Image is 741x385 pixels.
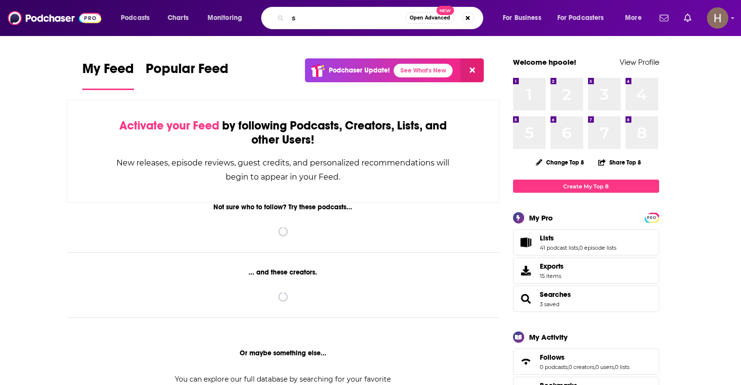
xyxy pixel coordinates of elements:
a: Lists [516,236,536,249]
div: Search podcasts, credits, & more... [270,7,493,29]
span: Exports [516,264,536,277]
a: 0 creators [569,364,594,370]
a: View Profile [620,57,659,67]
button: open menu [114,10,162,26]
p: Podchaser Update! [329,66,390,74]
a: Searches [516,292,536,306]
a: PRO [646,214,658,221]
span: For Business [503,11,541,25]
span: Open Advanced [410,16,450,20]
a: Follows [516,355,536,368]
button: open menu [496,10,553,26]
span: , [594,364,595,370]
a: Charts [161,10,194,26]
a: 0 lists [615,364,629,370]
a: 0 podcasts [540,364,568,370]
span: PRO [646,214,658,221]
span: New [437,6,454,15]
span: Lists [540,234,554,242]
div: Or maybe something else... [67,349,500,357]
a: Follows [540,353,629,362]
span: Activate your Feed [119,118,219,133]
a: Popular Feed [146,60,228,90]
span: Exports [540,262,564,271]
span: Monitoring [208,11,242,25]
a: Exports [513,257,659,284]
a: See What's New [394,64,453,77]
a: Create My Top 8 [513,180,659,193]
span: , [578,244,579,251]
span: More [625,11,642,25]
span: , [568,364,569,370]
a: 0 users [595,364,614,370]
span: Follows [513,348,659,375]
button: Show profile menu [707,7,728,29]
a: 41 podcast lists [540,244,578,251]
a: Searches [540,290,571,299]
span: Popular Feed [146,60,228,83]
button: Change Top 8 [530,156,590,168]
button: Open AdvancedNew [405,12,455,24]
div: by following Podcasts, Creators, Lists, and other Users! [116,119,451,147]
div: New releases, episode reviews, guest credits, and personalized recommendations will begin to appe... [116,156,451,184]
span: Podcasts [121,11,150,25]
img: User Profile [707,7,728,29]
span: Follows [540,353,565,362]
a: Lists [540,234,616,242]
span: Searches [513,286,659,312]
button: open menu [201,10,255,26]
span: Charts [168,11,189,25]
span: 15 items [540,273,564,279]
div: Not sure who to follow? Try these podcasts... [67,203,500,211]
div: My Pro [529,213,553,222]
a: My Feed [82,60,134,90]
a: Show notifications dropdown [680,10,695,26]
input: Search podcasts, credits, & more... [288,10,405,26]
a: Welcome hpoole! [513,57,576,67]
span: , [614,364,615,370]
span: Lists [513,229,659,256]
button: open menu [551,10,618,26]
a: 3 saved [540,301,559,308]
span: For Podcasters [557,11,604,25]
span: My Feed [82,60,134,83]
img: Podchaser - Follow, Share and Rate Podcasts [8,9,101,27]
button: Share Top 8 [598,153,642,172]
button: open menu [618,10,654,26]
div: My Activity [529,332,568,342]
a: 0 episode lists [579,244,616,251]
div: ... and these creators. [67,268,500,276]
a: Show notifications dropdown [656,10,672,26]
span: Logged in as hpoole [707,7,728,29]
